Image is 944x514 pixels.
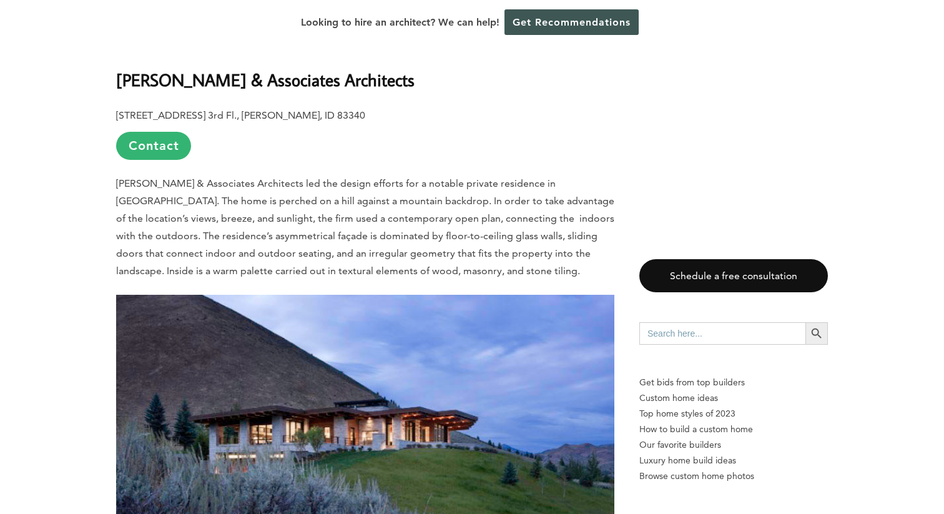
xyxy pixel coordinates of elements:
[116,132,191,160] a: Contact
[639,375,828,390] p: Get bids from top builders
[639,437,828,453] a: Our favorite builders
[639,390,828,406] a: Custom home ideas
[639,322,805,345] input: Search here...
[639,259,828,292] a: Schedule a free consultation
[810,327,824,340] svg: Search
[639,468,828,484] a: Browse custom home photos
[639,406,828,422] a: Top home styles of 2023
[504,9,639,35] a: Get Recommendations
[639,453,828,468] a: Luxury home build ideas
[116,177,614,277] span: [PERSON_NAME] & Associates Architects led the design efforts for a notable private residence in [...
[639,422,828,437] a: How to build a custom home
[116,109,365,121] b: [STREET_ADDRESS] 3rd Fl., [PERSON_NAME], ID 83340
[116,69,415,91] b: [PERSON_NAME] & Associates Architects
